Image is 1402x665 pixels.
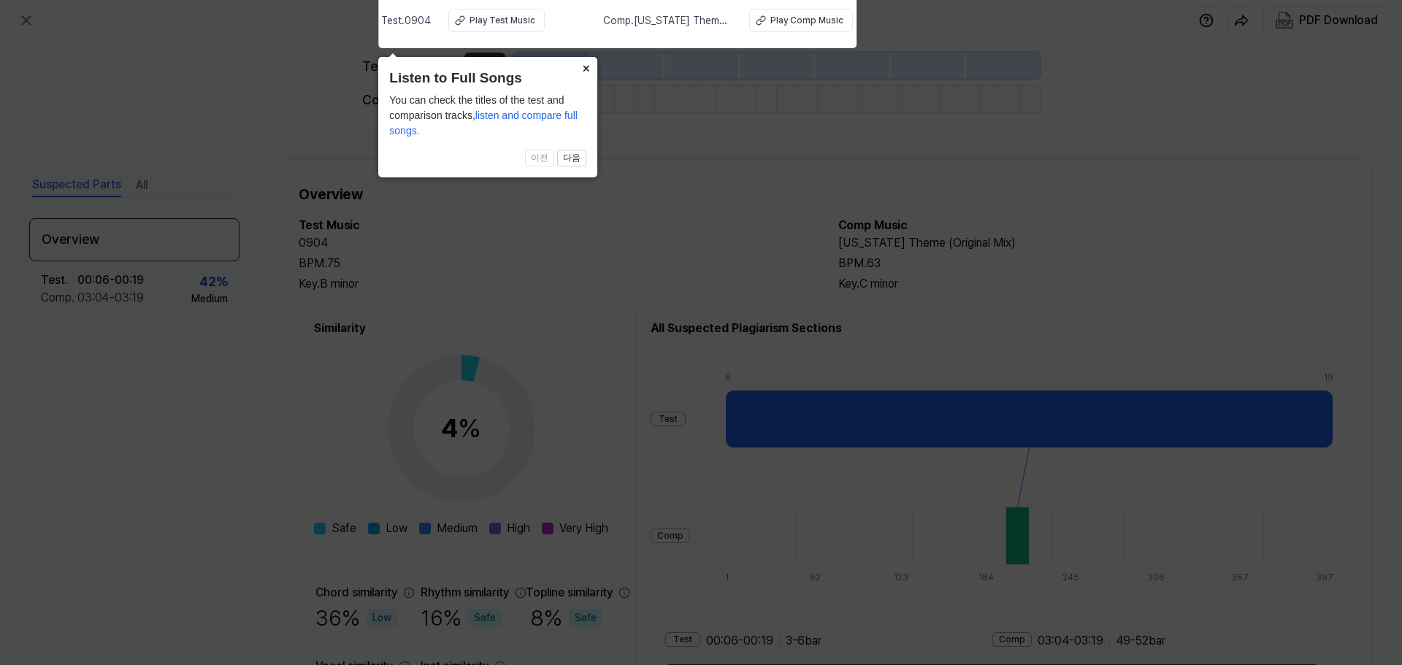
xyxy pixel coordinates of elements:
div: Play Test Music [470,14,535,27]
header: Listen to Full Songs [389,68,586,89]
span: listen and compare full songs. [389,109,578,137]
button: Close [574,57,597,77]
div: Play Comp Music [770,14,843,27]
button: 다음 [557,150,586,167]
span: Test . 0904 [381,13,431,28]
span: Comp . [US_STATE] Theme (Original Mix) [603,13,732,28]
div: You can check the titles of the test and comparison tracks, [389,93,586,139]
button: Play Comp Music [749,9,853,32]
button: Play Test Music [448,9,545,32]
